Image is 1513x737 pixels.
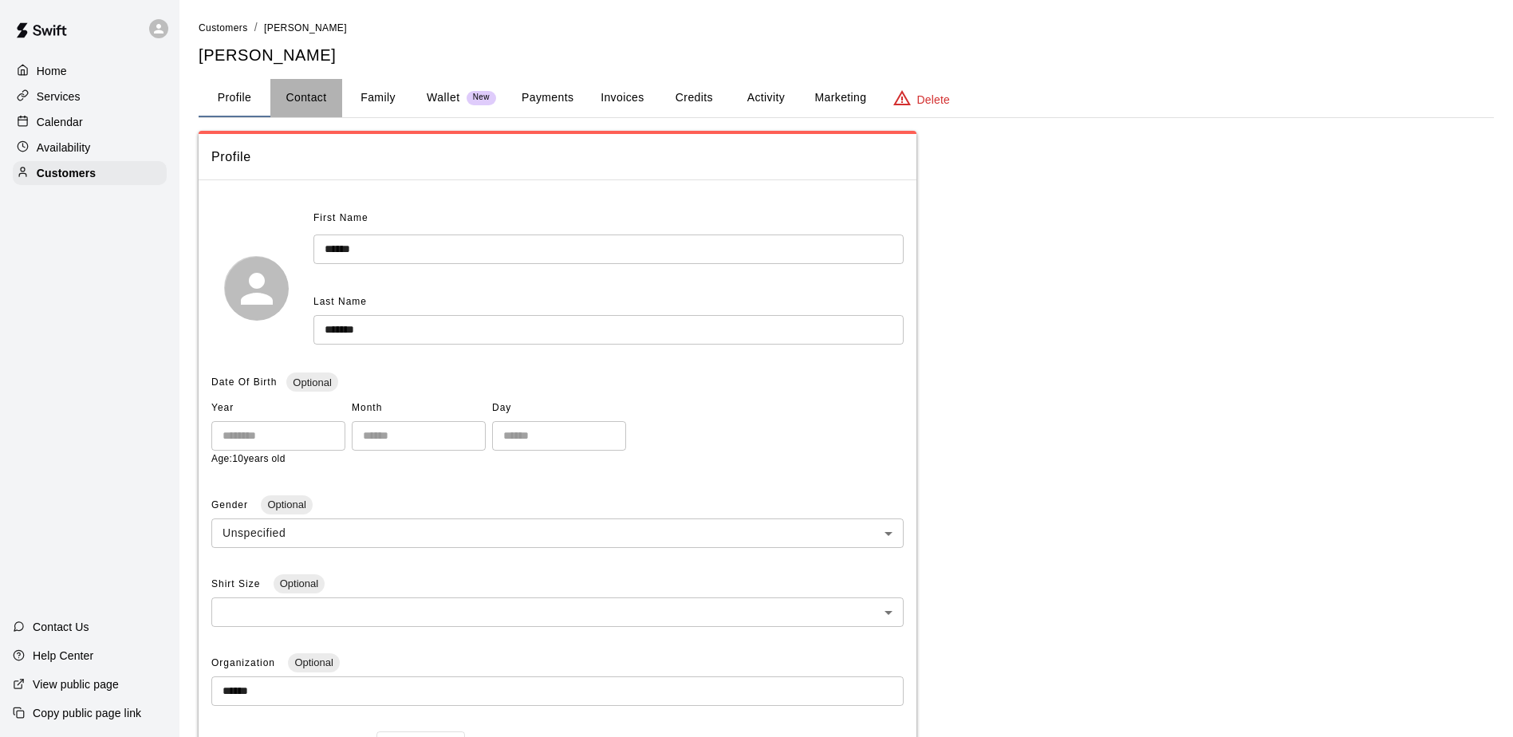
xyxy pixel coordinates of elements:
[33,648,93,664] p: Help Center
[288,656,339,668] span: Optional
[199,45,1494,66] h5: [PERSON_NAME]
[37,140,91,156] p: Availability
[270,79,342,117] button: Contact
[264,22,347,33] span: [PERSON_NAME]
[509,79,586,117] button: Payments
[658,79,730,117] button: Credits
[13,85,167,108] a: Services
[586,79,658,117] button: Invoices
[274,577,325,589] span: Optional
[211,453,286,464] span: Age: 10 years old
[342,79,414,117] button: Family
[211,396,345,421] span: Year
[261,499,312,510] span: Optional
[13,59,167,83] a: Home
[211,578,264,589] span: Shirt Size
[313,206,368,231] span: First Name
[211,499,251,510] span: Gender
[313,296,367,307] span: Last Name
[37,165,96,181] p: Customers
[730,79,802,117] button: Activity
[13,136,167,160] a: Availability
[352,396,486,421] span: Month
[427,89,460,106] p: Wallet
[37,114,83,130] p: Calendar
[37,63,67,79] p: Home
[33,705,141,721] p: Copy public page link
[33,676,119,692] p: View public page
[254,19,258,36] li: /
[199,79,270,117] button: Profile
[13,110,167,134] a: Calendar
[917,92,950,108] p: Delete
[199,19,1494,37] nav: breadcrumb
[13,161,167,185] a: Customers
[802,79,879,117] button: Marketing
[211,657,278,668] span: Organization
[211,147,904,167] span: Profile
[33,619,89,635] p: Contact Us
[199,21,248,33] a: Customers
[199,79,1494,117] div: basic tabs example
[492,396,626,421] span: Day
[286,376,337,388] span: Optional
[211,376,277,388] span: Date Of Birth
[37,89,81,104] p: Services
[211,518,904,548] div: Unspecified
[467,93,496,103] span: New
[199,22,248,33] span: Customers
